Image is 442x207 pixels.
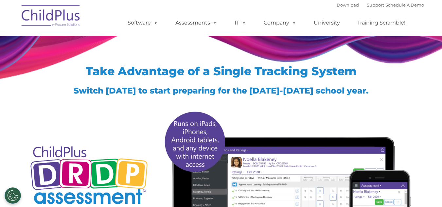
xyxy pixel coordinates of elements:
a: Training Scramble!! [351,16,413,29]
a: Software [121,16,165,29]
a: IT [228,16,253,29]
a: Schedule A Demo [385,2,424,8]
img: ChildPlus by Procare Solutions [18,0,84,33]
a: University [307,16,346,29]
a: Download [337,2,359,8]
span: Switch [DATE] to start preparing for the [DATE]-[DATE] school year. [74,86,368,95]
a: Company [257,16,303,29]
button: Cookies Settings [5,187,21,204]
a: Support [367,2,384,8]
a: Assessments [169,16,224,29]
font: | [337,2,424,8]
span: Take Advantage of a Single Tracking System [86,64,357,78]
